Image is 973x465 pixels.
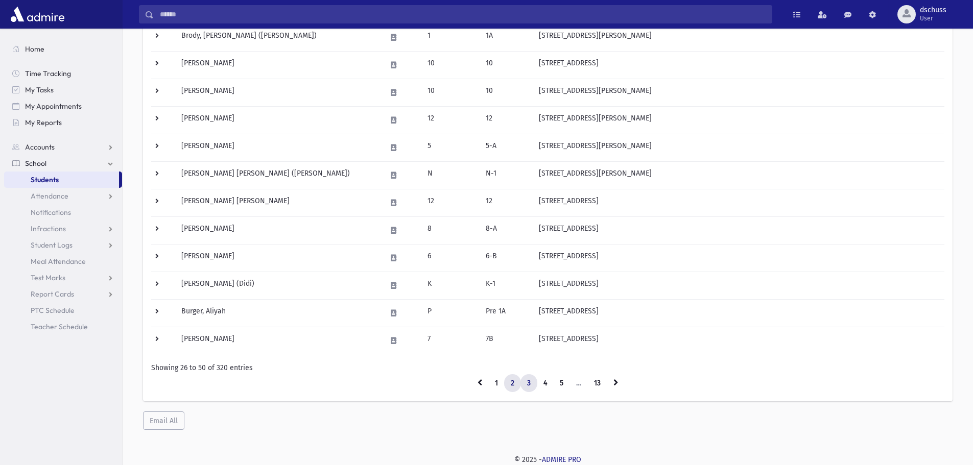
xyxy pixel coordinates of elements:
td: [PERSON_NAME] [PERSON_NAME] ([PERSON_NAME]) [175,161,379,189]
span: Teacher Schedule [31,322,88,331]
td: 10 [421,51,480,79]
a: Home [4,41,122,57]
div: Showing 26 to 50 of 320 entries [151,362,944,373]
td: 12 [480,106,533,134]
a: Attendance [4,188,122,204]
td: [STREET_ADDRESS] [533,51,944,79]
span: PTC Schedule [31,306,75,315]
span: Notifications [31,208,71,217]
span: Meal Attendance [31,257,86,266]
a: 2 [504,374,521,393]
td: [PERSON_NAME] [175,216,379,244]
td: N-1 [480,161,533,189]
td: [STREET_ADDRESS][PERSON_NAME] [533,106,944,134]
td: [PERSON_NAME] [175,79,379,106]
span: Students [31,175,59,184]
td: 8 [421,216,480,244]
a: 4 [537,374,554,393]
span: Accounts [25,142,55,152]
td: 5 [421,134,480,161]
input: Search [154,5,772,23]
td: N [421,161,480,189]
td: [STREET_ADDRESS][PERSON_NAME] [533,23,944,51]
td: [STREET_ADDRESS][PERSON_NAME] [533,134,944,161]
a: ADMIRE PRO [542,455,581,464]
td: [PERSON_NAME] (Didi) [175,272,379,299]
a: 5 [553,374,570,393]
a: Infractions [4,221,122,237]
td: [STREET_ADDRESS][PERSON_NAME] [533,79,944,106]
a: PTC Schedule [4,302,122,319]
a: My Tasks [4,82,122,98]
td: [PERSON_NAME] [175,327,379,354]
span: Test Marks [31,273,65,282]
a: My Reports [4,114,122,131]
td: [PERSON_NAME] [175,106,379,134]
td: P [421,299,480,327]
a: 13 [587,374,607,393]
td: 12 [480,189,533,216]
button: Email All [143,411,184,430]
span: Attendance [31,191,68,201]
td: 5-A [480,134,533,161]
a: Test Marks [4,270,122,286]
a: Student Logs [4,237,122,253]
a: Time Tracking [4,65,122,82]
span: Infractions [31,224,66,233]
td: 8-A [480,216,533,244]
td: 7B [480,327,533,354]
td: [STREET_ADDRESS] [533,327,944,354]
span: My Reports [25,118,62,127]
td: [STREET_ADDRESS] [533,299,944,327]
td: 7 [421,327,480,354]
a: Accounts [4,139,122,155]
span: Student Logs [31,240,73,250]
td: Burger, Aliyah [175,299,379,327]
div: © 2025 - [139,454,957,465]
td: 10 [480,79,533,106]
td: [STREET_ADDRESS] [533,189,944,216]
a: Students [4,172,119,188]
td: [STREET_ADDRESS] [533,272,944,299]
span: My Appointments [25,102,82,111]
td: 10 [480,51,533,79]
td: 6 [421,244,480,272]
td: K-1 [480,272,533,299]
a: Report Cards [4,286,122,302]
td: 1A [480,23,533,51]
span: Time Tracking [25,69,71,78]
td: [STREET_ADDRESS] [533,216,944,244]
a: Meal Attendance [4,253,122,270]
td: 12 [421,106,480,134]
td: K [421,272,480,299]
a: My Appointments [4,98,122,114]
img: AdmirePro [8,4,67,25]
a: Notifications [4,204,122,221]
td: 10 [421,79,480,106]
span: Report Cards [31,289,74,299]
span: School [25,159,46,168]
td: Brody, [PERSON_NAME] ([PERSON_NAME]) [175,23,379,51]
td: [STREET_ADDRESS] [533,244,944,272]
a: 1 [488,374,505,393]
td: [PERSON_NAME] [175,51,379,79]
td: [PERSON_NAME] [175,134,379,161]
a: School [4,155,122,172]
td: 6-B [480,244,533,272]
td: 1 [421,23,480,51]
a: Teacher Schedule [4,319,122,335]
span: dschuss [920,6,946,14]
td: [PERSON_NAME] [175,244,379,272]
a: 3 [520,374,537,393]
td: 12 [421,189,480,216]
td: [STREET_ADDRESS][PERSON_NAME] [533,161,944,189]
td: Pre 1A [480,299,533,327]
td: [PERSON_NAME] [PERSON_NAME] [175,189,379,216]
span: Home [25,44,44,54]
span: My Tasks [25,85,54,94]
span: User [920,14,946,22]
